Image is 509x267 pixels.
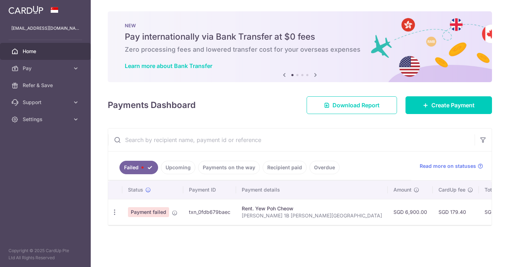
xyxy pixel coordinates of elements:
[236,181,388,199] th: Payment details
[161,161,195,174] a: Upcoming
[183,199,236,225] td: txn_0fdb679baec
[23,48,69,55] span: Home
[108,129,475,151] input: Search by recipient name, payment id or reference
[119,161,158,174] a: Failed
[9,6,43,14] img: CardUp
[242,212,382,219] p: [PERSON_NAME] 1B [PERSON_NAME][GEOGRAPHIC_DATA]
[263,161,307,174] a: Recipient paid
[405,96,492,114] a: Create Payment
[393,186,412,193] span: Amount
[307,96,397,114] a: Download Report
[108,99,196,112] h4: Payments Dashboard
[128,186,143,193] span: Status
[332,101,380,109] span: Download Report
[125,62,212,69] a: Learn more about Bank Transfer
[183,181,236,199] th: Payment ID
[125,45,475,54] h6: Zero processing fees and lowered transfer cost for your overseas expenses
[11,25,79,32] p: [EMAIL_ADDRESS][DOMAIN_NAME]
[388,199,433,225] td: SGD 6,900.00
[485,186,508,193] span: Total amt.
[125,23,475,28] p: NEW
[242,205,382,212] div: Rent. Yew Poh Cheow
[23,65,69,72] span: Pay
[433,199,479,225] td: SGD 179.40
[431,101,475,109] span: Create Payment
[420,163,476,170] span: Read more on statuses
[309,161,340,174] a: Overdue
[23,82,69,89] span: Refer & Save
[438,186,465,193] span: CardUp fee
[23,99,69,106] span: Support
[125,31,475,42] h5: Pay internationally via Bank Transfer at $0 fees
[23,116,69,123] span: Settings
[198,161,260,174] a: Payments on the way
[108,11,492,82] img: Bank transfer banner
[128,207,169,217] span: Payment failed
[420,163,483,170] a: Read more on statuses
